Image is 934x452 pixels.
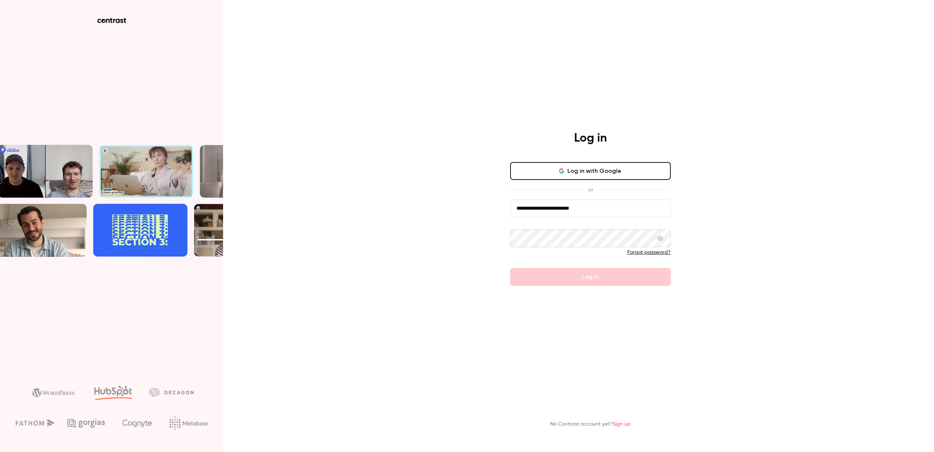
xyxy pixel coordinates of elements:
[574,131,607,146] h4: Log in
[510,162,671,180] button: Log in with Google
[149,388,194,396] img: decagon
[612,422,631,427] a: Sign up
[584,186,597,194] span: or
[627,250,671,255] a: Forgot password?
[550,420,631,428] p: No Contrast account yet?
